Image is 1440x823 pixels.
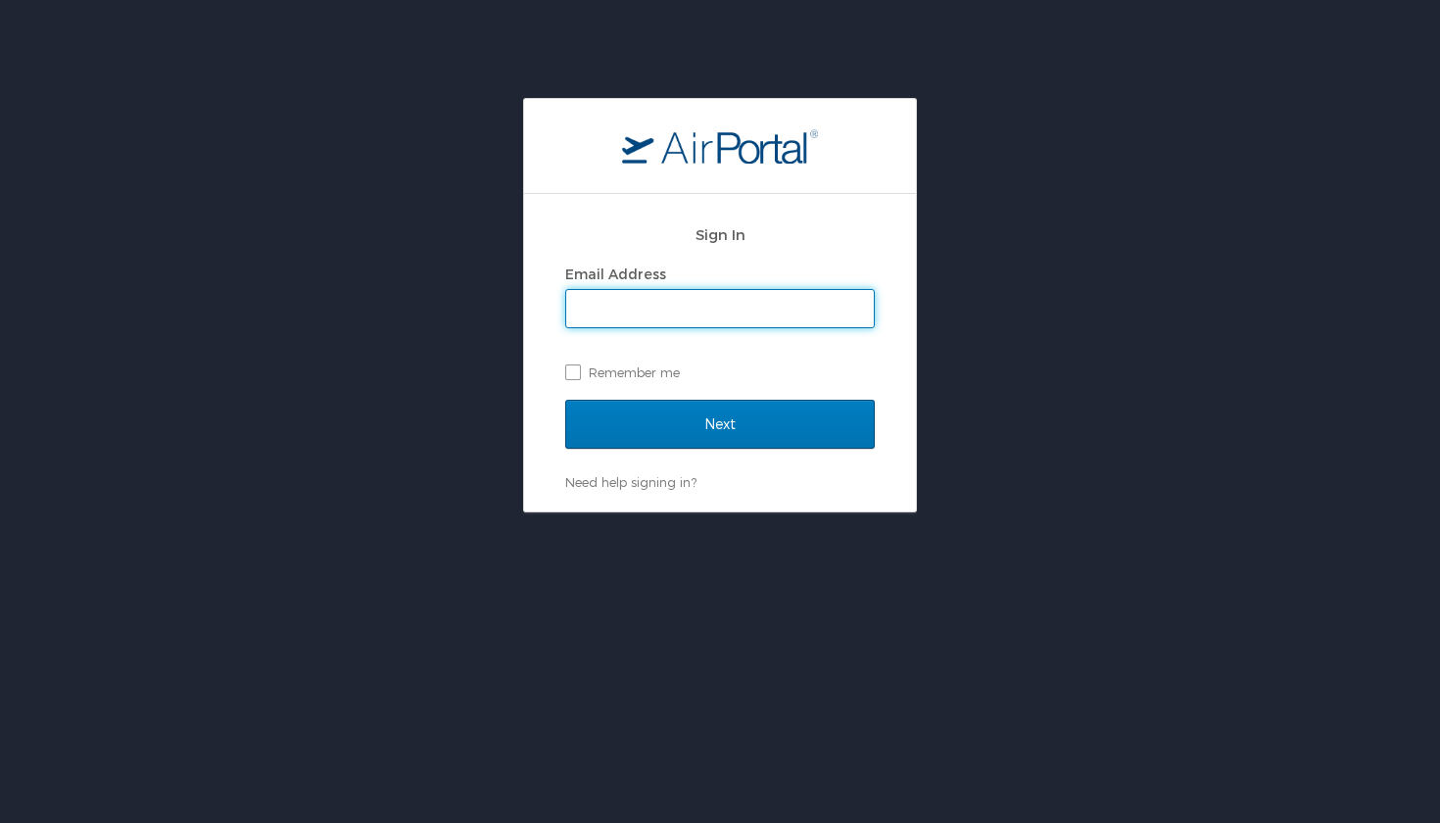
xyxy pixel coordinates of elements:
[565,358,875,387] label: Remember me
[622,128,818,164] img: logo
[565,400,875,449] input: Next
[565,223,875,246] h2: Sign In
[565,266,666,282] label: Email Address
[565,474,696,490] a: Need help signing in?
